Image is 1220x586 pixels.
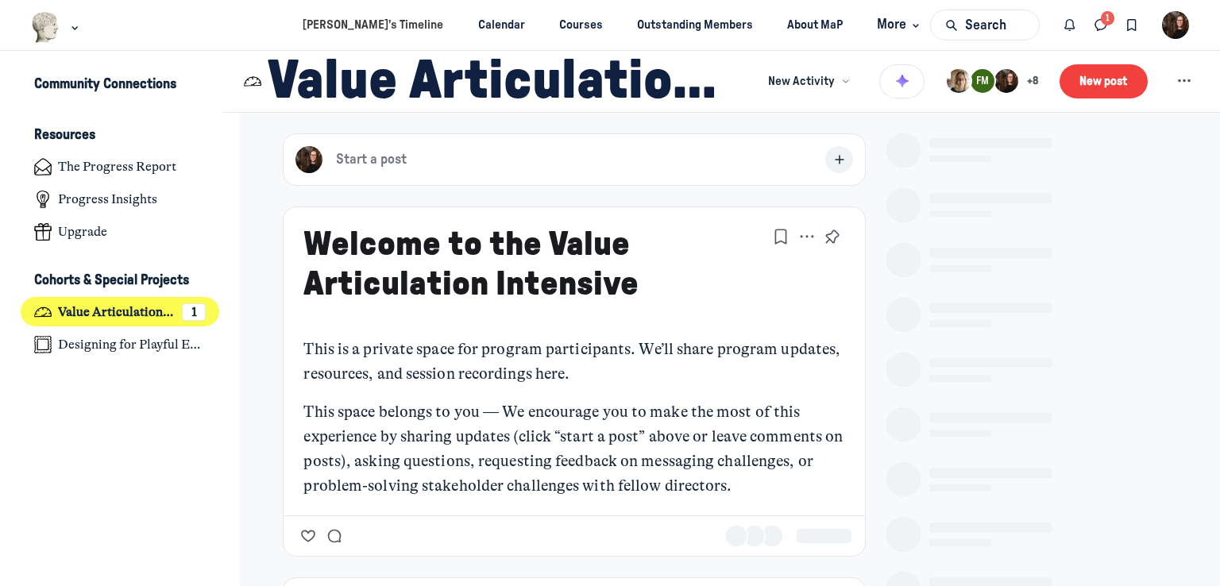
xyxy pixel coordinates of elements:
[34,76,176,93] h3: Community Connections
[1055,10,1086,40] button: Notifications
[323,525,346,547] button: Comment on Welcome to the Value Articulation Intensive
[624,10,767,40] a: Outstanding Members
[545,10,616,40] a: Courses
[768,73,835,91] span: New Activity
[31,12,60,43] img: Museums as Progress logo
[182,303,206,321] div: 1
[774,10,857,40] a: About MaP
[268,48,743,114] h1: Value Articulation Intensive (Cultural Leadership Lab)
[58,304,175,320] h4: Value Articulation Intensive (Cultural Leadership Lab)
[879,60,925,102] button: Summarize
[21,330,220,359] a: Designing for Playful Engagement
[21,297,220,326] a: Value Articulation Intensive (Cultural Leadership Lab)1
[464,10,539,40] a: Calendar
[283,133,866,187] button: Start a post
[794,225,818,249] button: Post actions
[58,224,107,240] h4: Upgrade
[1116,10,1147,40] button: Bookmarks
[303,400,844,498] p: This space belongs to you — We encourage you to make the most of this experience by sharing updat...
[21,267,220,294] button: Cohorts & Special ProjectsCollapse space
[31,10,83,44] button: Museums as Progress logo
[21,185,220,214] a: Progress Insights
[58,159,176,175] h4: The Progress Report
[58,191,157,207] h4: Progress Insights
[223,51,1220,113] header: Page Header
[58,337,206,353] h4: Designing for Playful Engagement
[34,127,95,144] h3: Resources
[21,152,220,182] a: The Progress Report
[303,227,639,301] a: Welcome to the Value Articulation Intensive
[297,525,320,547] button: Like the Welcome to the Value Articulation Intensive post
[879,64,925,99] button: Summarize
[877,14,924,36] span: More
[336,151,407,168] span: Start a post
[758,66,859,97] button: New Activity
[1060,64,1149,98] button: New post
[769,225,793,249] button: Bookmarks
[1027,75,1039,88] span: + 8
[930,10,1040,40] button: Search
[303,337,844,387] p: This is a private space for program participants. We’ll share program updates, resources, and ses...
[945,67,1039,94] button: +8
[1168,66,1199,97] button: Space settings
[1162,11,1190,39] button: User menu options
[1086,10,1117,40] button: Direct messages
[1174,71,1195,91] svg: Space settings
[863,10,931,40] button: More
[289,10,457,40] a: [PERSON_NAME]’s Timeline
[21,71,220,98] button: Community ConnectionsExpand space
[21,218,220,247] a: Upgrade
[971,69,994,93] div: FM
[21,122,220,149] button: ResourcesCollapse space
[34,272,189,289] h3: Cohorts & Special Projects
